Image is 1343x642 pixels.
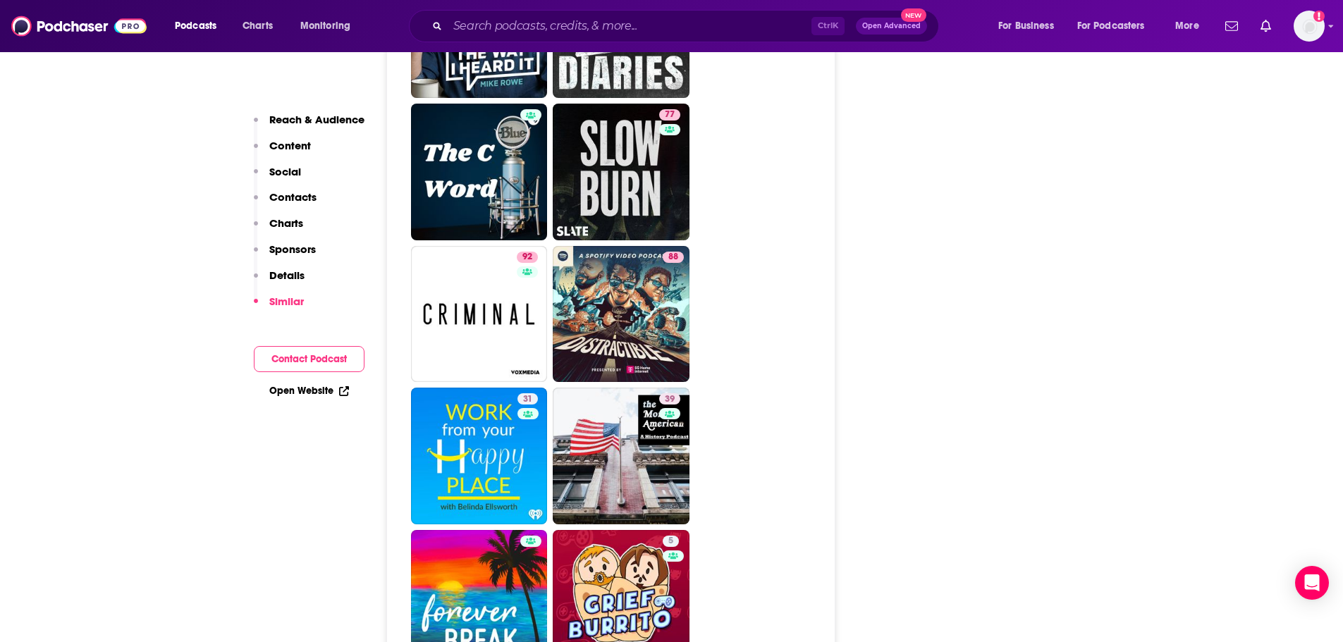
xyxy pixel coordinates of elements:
[668,534,673,548] span: 5
[663,252,684,263] a: 88
[553,246,689,383] a: 88
[1295,566,1329,600] div: Open Intercom Messenger
[300,16,350,36] span: Monitoring
[1294,11,1325,42] img: User Profile
[553,104,689,240] a: 77
[665,393,675,407] span: 39
[1220,14,1244,38] a: Show notifications dropdown
[269,139,311,152] p: Content
[411,388,548,524] a: 31
[517,393,538,405] a: 31
[553,388,689,524] a: 39
[254,216,303,242] button: Charts
[254,190,317,216] button: Contacts
[1313,11,1325,22] svg: Add a profile image
[1294,11,1325,42] span: Logged in as PTEPR25
[254,242,316,268] button: Sponsors
[448,15,811,37] input: Search podcasts, credits, & more...
[422,10,952,42] div: Search podcasts, credits, & more...
[175,16,216,36] span: Podcasts
[269,190,317,204] p: Contacts
[1294,11,1325,42] button: Show profile menu
[517,252,538,263] a: 92
[668,250,678,264] span: 88
[269,113,364,126] p: Reach & Audience
[663,536,679,547] a: 5
[269,385,349,397] a: Open Website
[254,268,305,295] button: Details
[269,242,316,256] p: Sponsors
[254,295,304,321] button: Similar
[254,139,311,165] button: Content
[254,346,364,372] button: Contact Podcast
[1255,14,1277,38] a: Show notifications dropdown
[243,16,273,36] span: Charts
[165,15,235,37] button: open menu
[1068,15,1165,37] button: open menu
[659,393,680,405] a: 39
[269,216,303,230] p: Charts
[269,295,304,308] p: Similar
[659,109,680,121] a: 77
[233,15,281,37] a: Charts
[11,13,147,39] img: Podchaser - Follow, Share and Rate Podcasts
[411,246,548,383] a: 92
[1077,16,1145,36] span: For Podcasters
[901,8,926,22] span: New
[862,23,921,30] span: Open Advanced
[254,165,301,191] button: Social
[998,16,1054,36] span: For Business
[269,268,305,282] p: Details
[1175,16,1199,36] span: More
[523,393,532,407] span: 31
[811,17,845,35] span: Ctrl K
[254,113,364,139] button: Reach & Audience
[269,165,301,178] p: Social
[988,15,1072,37] button: open menu
[1165,15,1217,37] button: open menu
[856,18,927,35] button: Open AdvancedNew
[665,108,675,122] span: 77
[290,15,369,37] button: open menu
[522,250,532,264] span: 92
